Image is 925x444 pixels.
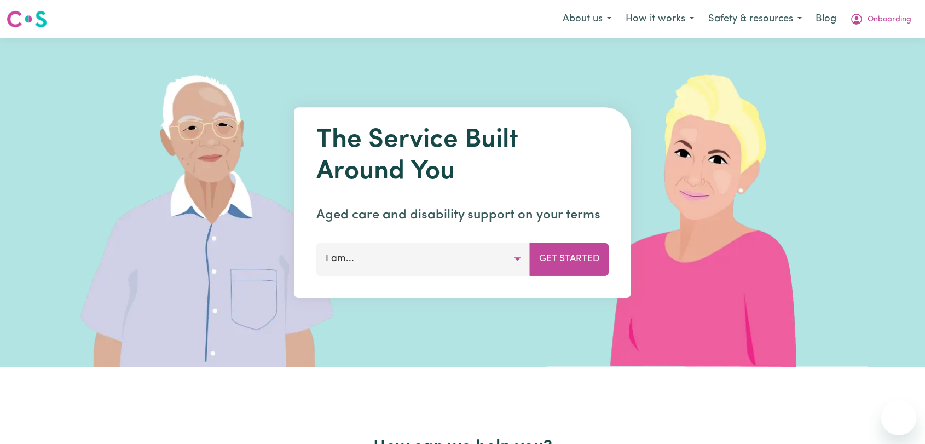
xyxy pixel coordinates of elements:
[316,243,530,275] button: I am...
[316,205,609,225] p: Aged care and disability support on your terms
[809,7,843,31] a: Blog
[868,14,911,26] span: Onboarding
[530,243,609,275] button: Get Started
[316,125,609,188] h1: The Service Built Around You
[881,400,916,435] iframe: Button to launch messaging window
[7,9,47,29] img: Careseekers logo
[618,8,701,31] button: How it works
[556,8,618,31] button: About us
[843,8,918,31] button: My Account
[7,7,47,32] a: Careseekers logo
[701,8,809,31] button: Safety & resources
